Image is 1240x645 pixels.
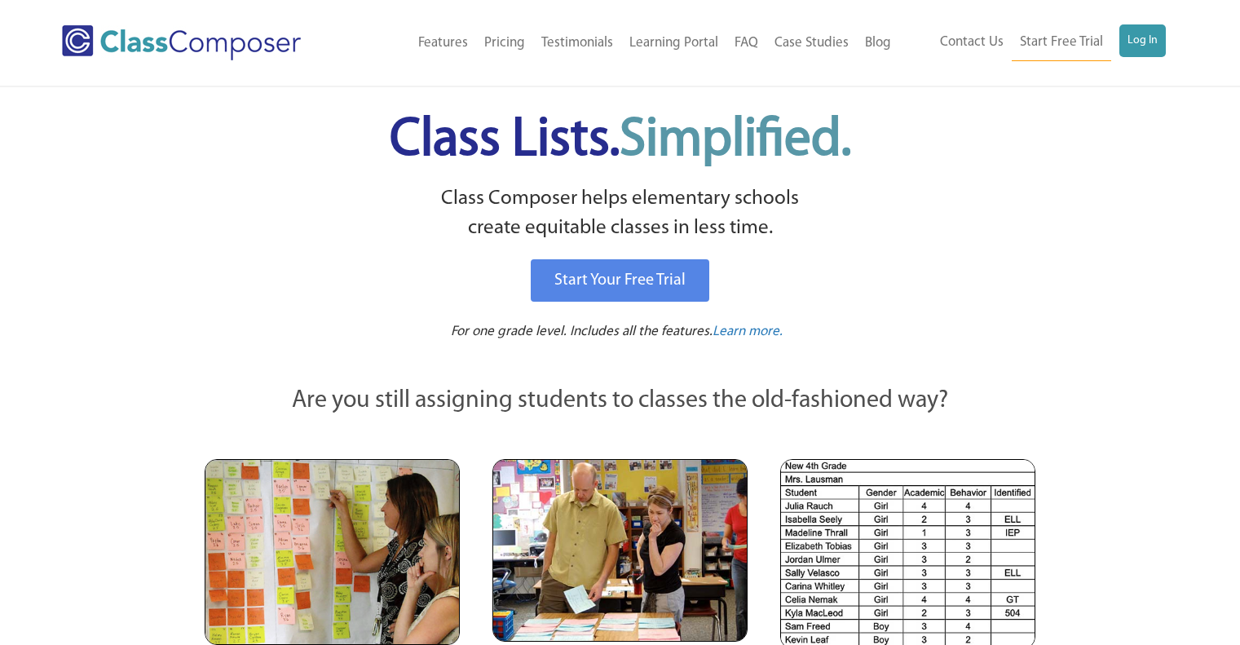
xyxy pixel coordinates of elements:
a: FAQ [726,25,766,61]
img: Teachers Looking at Sticky Notes [205,459,460,645]
a: Pricing [476,25,533,61]
img: Blue and Pink Paper Cards [492,459,748,641]
a: Start Your Free Trial [531,259,709,302]
nav: Header Menu [353,25,898,61]
span: Start Your Free Trial [554,272,686,289]
a: Features [410,25,476,61]
img: Class Composer [62,25,301,60]
a: Log In [1119,24,1166,57]
span: Class Lists. [390,114,851,167]
a: Testimonials [533,25,621,61]
a: Contact Us [932,24,1012,60]
a: Learn more. [713,322,783,342]
span: Simplified. [620,114,851,167]
p: Class Composer helps elementary schools create equitable classes in less time. [202,184,1039,244]
a: Blog [857,25,899,61]
a: Learning Portal [621,25,726,61]
p: Are you still assigning students to classes the old-fashioned way? [205,383,1036,419]
nav: Header Menu [899,24,1166,61]
a: Start Free Trial [1012,24,1111,61]
span: For one grade level. Includes all the features. [451,325,713,338]
a: Case Studies [766,25,857,61]
span: Learn more. [713,325,783,338]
